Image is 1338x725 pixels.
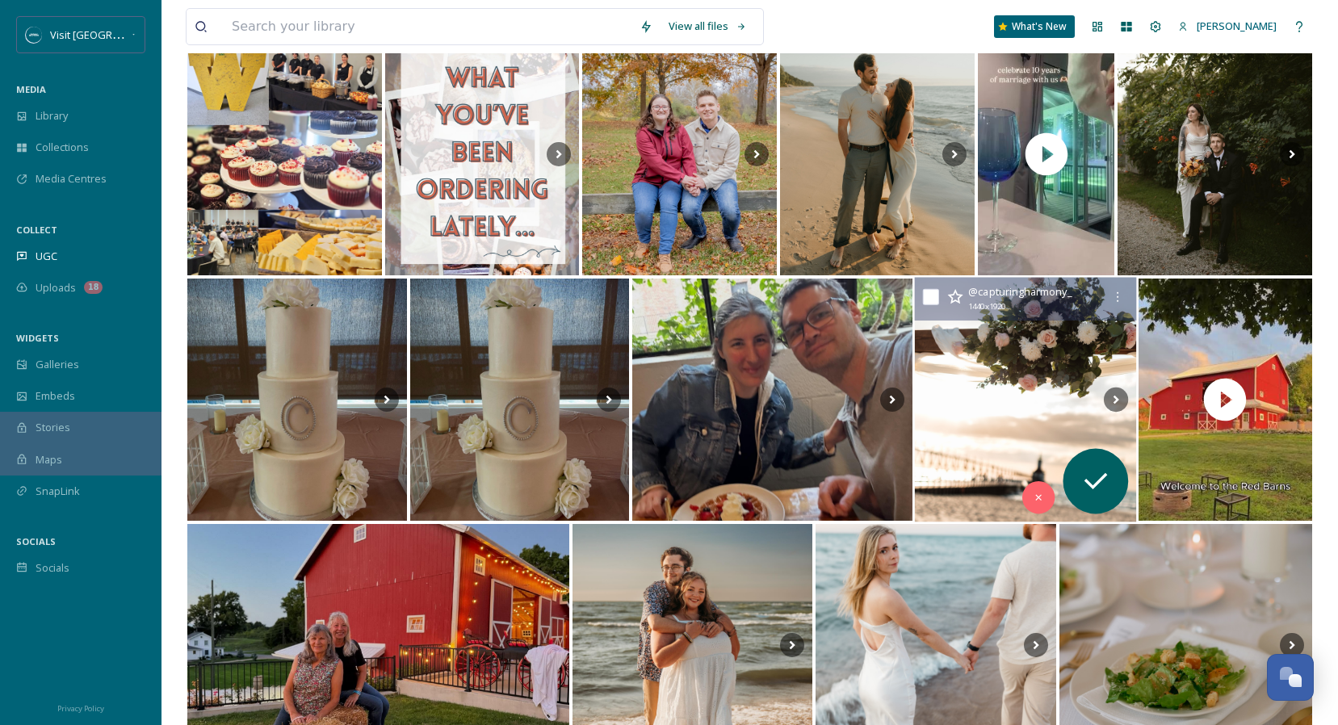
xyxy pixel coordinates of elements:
div: 18 [84,281,103,294]
span: Stories [36,420,70,435]
img: What a fun day with Raegan and TJ. They’re the type of people who wanted everyone to have a great... [1118,33,1312,275]
span: @ capturingharmony_ [968,284,1072,299]
span: Maps [36,452,62,467]
span: Media Centres [36,171,107,186]
span: Collections [36,140,89,155]
span: 1440 x 1920 [968,301,1005,313]
img: SM%20Social%20Profile.png [26,27,42,43]
span: Uploads [36,280,76,295]
span: UGC [36,249,57,264]
button: Open Chat [1267,654,1314,701]
span: Library [36,108,68,124]
img: Wedding bells and delicious smells... 💍🧑‍🍳 This past Saturday, we served wedding guests at Wester... [187,33,382,275]
span: SOCIALS [16,535,56,547]
input: Search your library [224,9,631,44]
img: 💍✨ Weddings are a time to celebrate love, and DK’s Creations is honored to be part of those unfor... [187,279,407,521]
span: SnapLink [36,484,80,499]
img: 💍✨ Weddings are a time to celebrate love, and DK’s Creations is honored to be part of those unfor... [410,279,630,521]
img: Alexis & Nathan 💍 The road here hasn’t been easy. There were delays, obstacles, and moments where... [582,33,777,275]
span: Galleries [36,357,79,372]
a: View all files [661,10,755,42]
span: Socials [36,560,69,576]
img: Florals kissed by the Lake Michigan breeze 🌊🌸 St. Joseph’s Tiscornia Beach is proof that love sto... [915,278,1136,522]
span: WIDGETS [16,332,59,344]
span: Visit [GEOGRAPHIC_DATA][US_STATE] [50,27,230,42]
img: thumbnail [1139,279,1312,521]
a: [PERSON_NAME] [1170,10,1285,42]
span: MEDIA [16,83,46,95]
span: [PERSON_NAME] [1197,19,1277,33]
img: From my kitchen ➡️ your home, office, birthday party, and beyond - here's what y'all have been lo... [385,33,580,275]
span: COLLECT [16,224,57,236]
span: Privacy Policy [57,703,104,714]
a: What's New [994,15,1075,38]
img: lake Michigan 🤝 golden hour forever my favorite combo 🥹 #lakemichigan #lakemichiganengagement #mi... [780,33,975,275]
img: Happy 7 year wedding anniversary Paul💜💍 We celebrated with brunch at masonjarcafe_ We shared thei... [632,279,912,521]
span: Embeds [36,388,75,404]
a: Privacy Policy [57,698,104,717]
